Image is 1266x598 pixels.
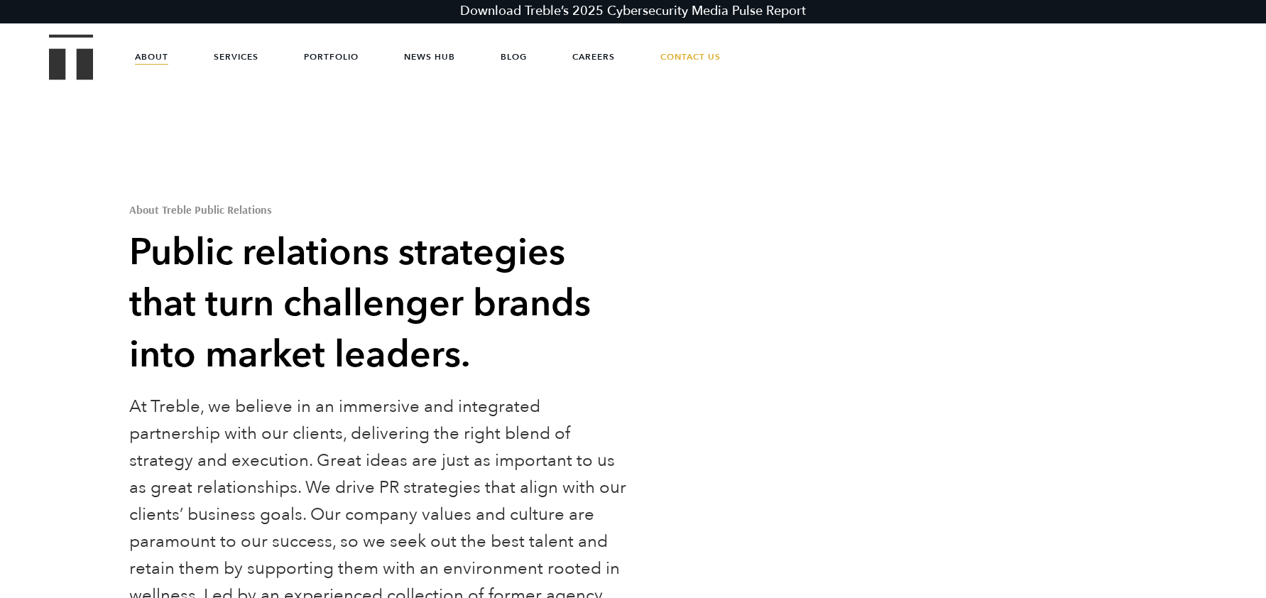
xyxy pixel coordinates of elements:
[129,204,628,215] h1: About Treble Public Relations
[129,227,628,381] h2: Public relations strategies that turn challenger brands into market leaders.
[50,36,92,79] a: Treble Homepage
[501,36,527,78] a: Blog
[214,36,258,78] a: Services
[404,36,455,78] a: News Hub
[135,36,168,78] a: About
[49,34,94,80] img: Treble logo
[572,36,615,78] a: Careers
[304,36,359,78] a: Portfolio
[660,36,721,78] a: Contact Us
